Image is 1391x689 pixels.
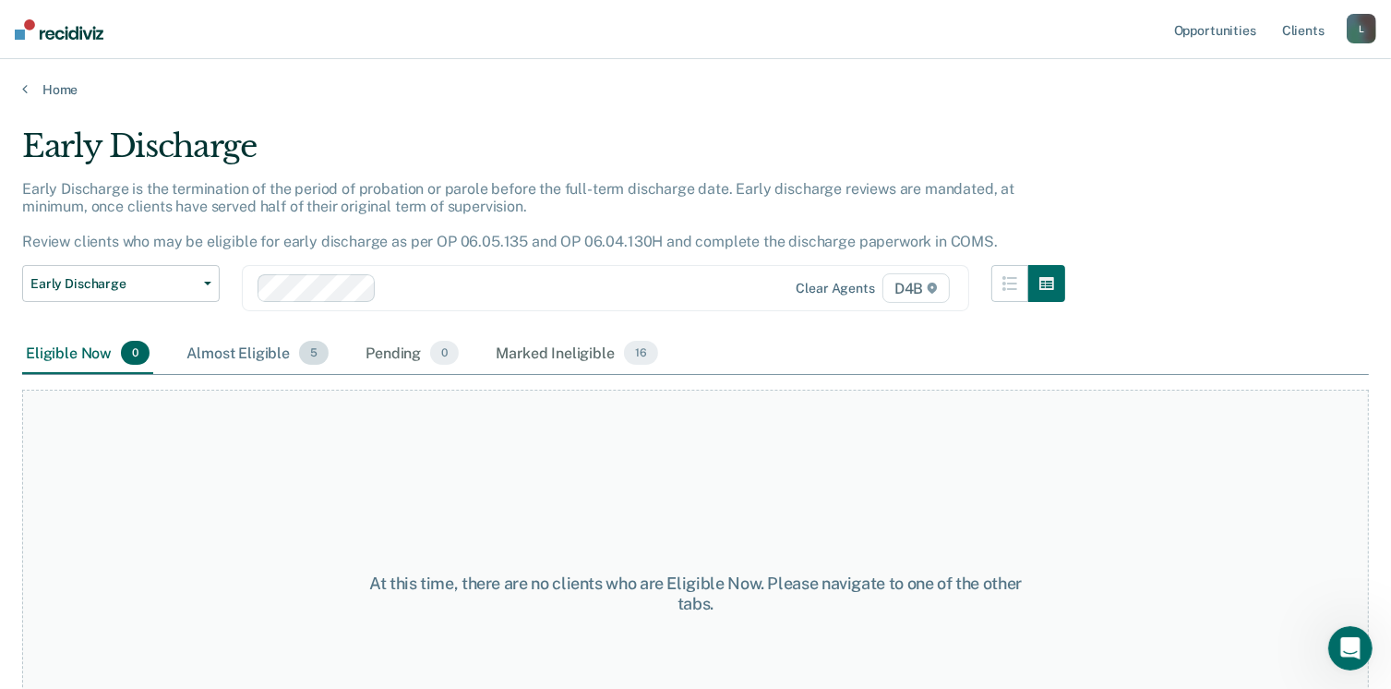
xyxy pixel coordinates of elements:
span: D4B [882,273,950,303]
span: 0 [430,341,459,365]
div: Almost Eligible5 [183,333,332,374]
span: 0 [121,341,150,365]
div: Pending0 [362,333,462,374]
a: Home [22,81,1369,98]
span: 5 [299,341,329,365]
span: Early Discharge [30,276,197,292]
iframe: Intercom live chat [1328,626,1373,671]
p: Early Discharge is the termination of the period of probation or parole before the full-term disc... [22,180,1014,251]
div: Clear agents [797,281,875,296]
button: L [1347,14,1376,43]
div: Early Discharge [22,127,1065,180]
div: Eligible Now0 [22,333,153,374]
button: Early Discharge [22,265,220,302]
div: At this time, there are no clients who are Eligible Now. Please navigate to one of the other tabs. [359,574,1032,613]
span: 16 [624,341,658,365]
div: Marked Ineligible16 [492,333,661,374]
img: Recidiviz [15,19,103,40]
